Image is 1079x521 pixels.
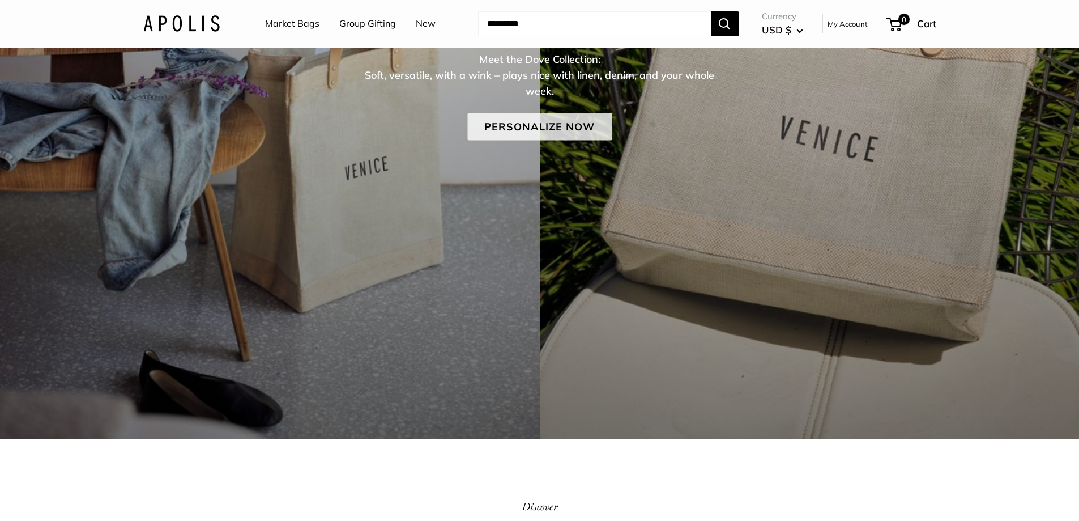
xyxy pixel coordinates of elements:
[342,496,738,516] p: Discover
[762,21,803,39] button: USD $
[356,51,724,99] p: Meet the Dove Collection: Soft, versatile, with a wink – plays nice with linen, denim, and your w...
[467,113,612,140] a: Personalize Now
[711,11,739,36] button: Search
[898,14,909,25] span: 0
[762,9,803,24] span: Currency
[917,18,936,29] span: Cart
[478,11,711,36] input: Search...
[828,17,868,31] a: My Account
[143,15,220,32] img: Apolis
[265,15,319,32] a: Market Bags
[762,24,791,36] span: USD $
[888,15,936,33] a: 0 Cart
[339,15,396,32] a: Group Gifting
[416,15,436,32] a: New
